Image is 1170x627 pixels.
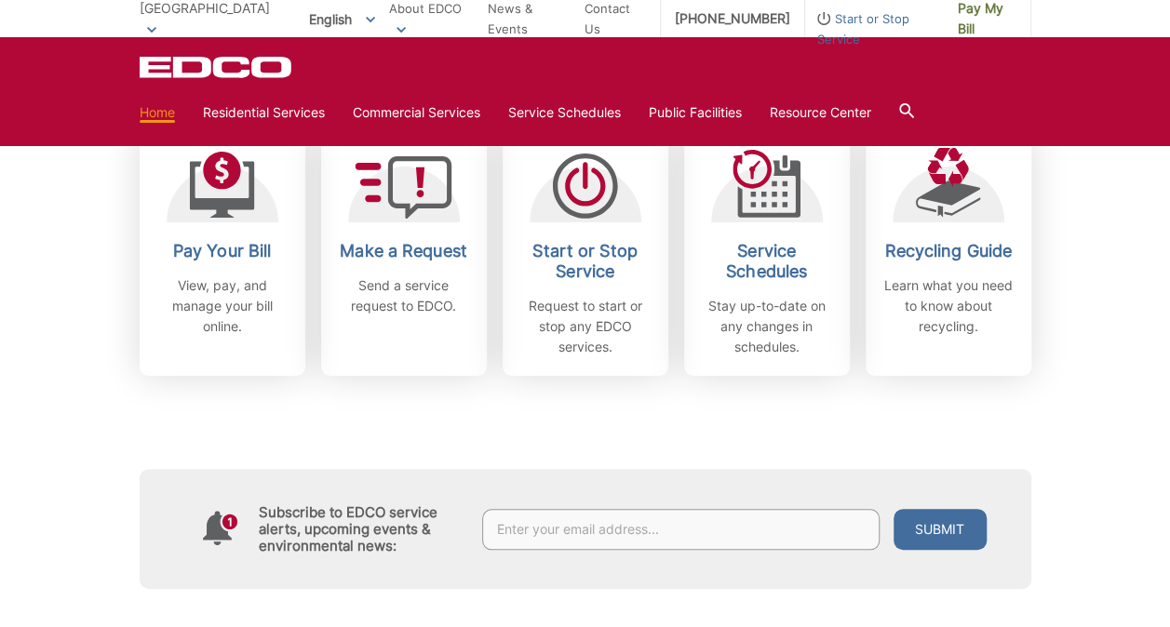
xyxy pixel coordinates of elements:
h2: Service Schedules [698,241,836,282]
a: Make a Request Send a service request to EDCO. [321,129,487,376]
h2: Pay Your Bill [154,241,291,261]
a: Pay Your Bill View, pay, and manage your bill online. [140,129,305,376]
input: Enter your email address... [482,509,880,550]
p: Send a service request to EDCO. [335,275,473,316]
a: Resource Center [770,102,871,123]
a: Public Facilities [649,102,742,123]
a: Residential Services [203,102,325,123]
a: EDCD logo. Return to the homepage. [140,56,294,78]
a: Service Schedules [508,102,621,123]
h4: Subscribe to EDCO service alerts, upcoming events & environmental news: [259,504,464,554]
span: English [295,4,389,34]
h2: Start or Stop Service [517,241,654,282]
a: Commercial Services [353,102,480,123]
p: Request to start or stop any EDCO services. [517,296,654,357]
a: Home [140,102,175,123]
p: Stay up-to-date on any changes in schedules. [698,296,836,357]
p: View, pay, and manage your bill online. [154,275,291,337]
h2: Make a Request [335,241,473,261]
a: Service Schedules Stay up-to-date on any changes in schedules. [684,129,850,376]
